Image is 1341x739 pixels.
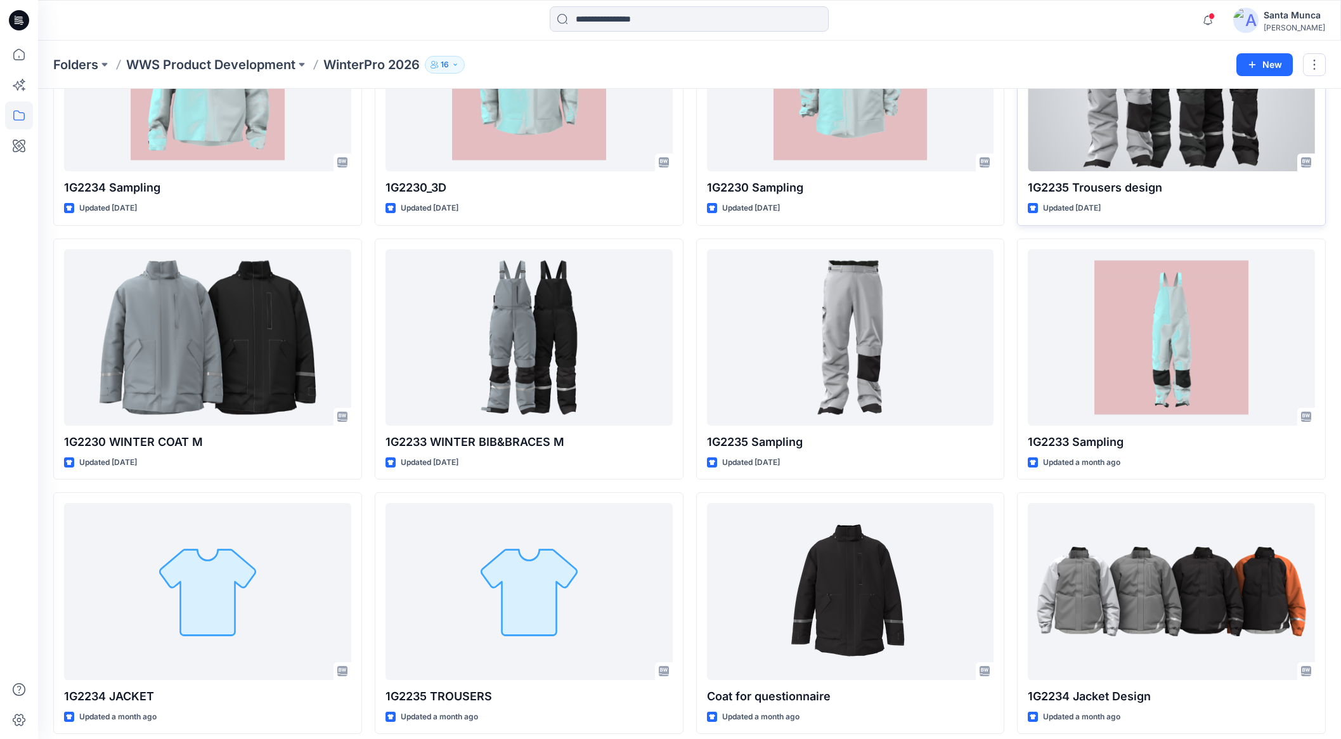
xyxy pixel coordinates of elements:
[1043,710,1120,724] p: Updated a month ago
[1028,249,1315,426] a: 1G2233 Sampling
[1043,202,1101,215] p: Updated [DATE]
[707,249,994,426] a: 1G2235 Sampling
[64,688,351,705] p: 1G2234 JACKET
[1028,179,1315,197] p: 1G2235 Trousers design
[722,456,780,469] p: Updated [DATE]
[79,710,157,724] p: Updated a month ago
[53,56,98,74] a: Folders
[401,202,458,215] p: Updated [DATE]
[425,56,465,74] button: 16
[1028,503,1315,679] a: 1G2234 Jacket Design
[64,433,351,451] p: 1G2230 WINTER COAT M
[385,433,673,451] p: 1G2233 WINTER BIB&BRACES M
[385,503,673,679] a: 1G2235 TROUSERS
[64,179,351,197] p: 1G2234 Sampling
[385,179,673,197] p: 1G2230_3D
[722,710,800,724] p: Updated a month ago
[1264,8,1325,23] div: Santa Munca
[707,433,994,451] p: 1G2235 Sampling
[401,710,478,724] p: Updated a month ago
[79,202,137,215] p: Updated [DATE]
[64,503,351,679] a: 1G2234 JACKET
[64,249,351,426] a: 1G2230 WINTER COAT M
[79,456,137,469] p: Updated [DATE]
[1028,433,1315,451] p: 1G2233 Sampling
[385,249,673,426] a: 1G2233 WINTER BIB&BRACES M
[1264,23,1325,32] div: [PERSON_NAME]
[707,688,994,705] p: Coat for questionnaire
[126,56,295,74] a: WWS Product Development
[707,503,994,679] a: Coat for questionnaire
[722,202,780,215] p: Updated [DATE]
[401,456,458,469] p: Updated [DATE]
[1233,8,1259,33] img: avatar
[1043,456,1120,469] p: Updated a month ago
[1028,688,1315,705] p: 1G2234 Jacket Design
[1236,53,1293,76] button: New
[385,688,673,705] p: 1G2235 TROUSERS
[707,179,994,197] p: 1G2230 Sampling
[323,56,420,74] p: WinterPro 2026
[441,58,449,72] p: 16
